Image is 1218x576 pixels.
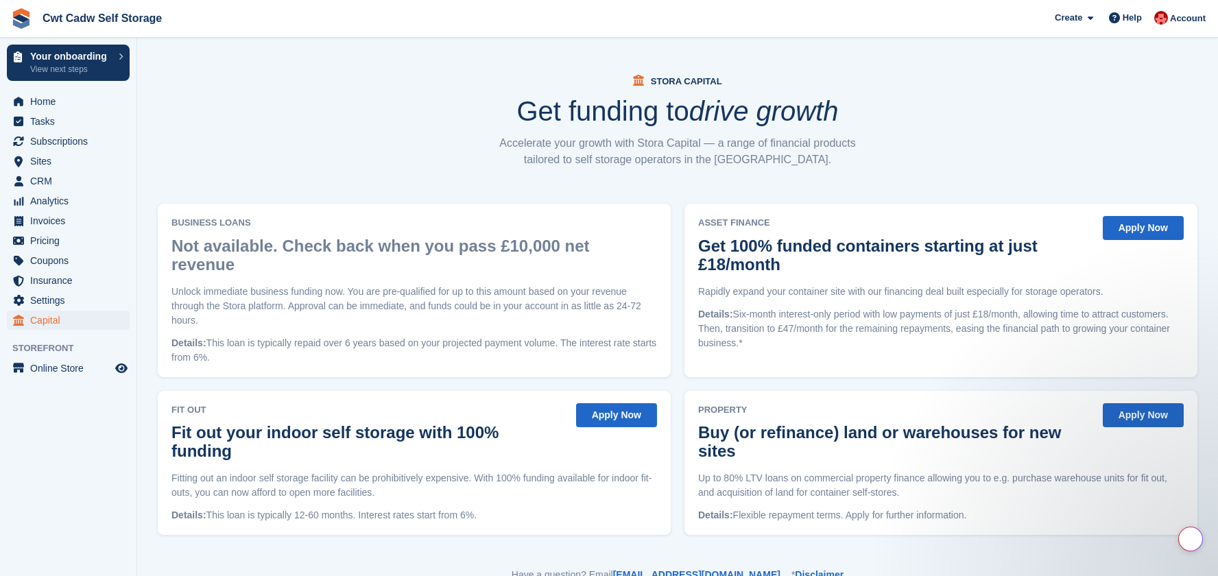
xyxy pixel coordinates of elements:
[12,341,136,355] span: Storefront
[171,337,206,348] span: Details:
[698,216,1095,230] span: Asset Finance
[37,7,167,29] a: Cwt Cadw Self Storage
[30,191,112,211] span: Analytics
[698,307,1184,350] p: Six-month interest-only period with low payments of just £18/month, allowing time to attract cust...
[171,508,657,523] p: This loan is typically 12-60 months. Interest rates start from 6%.
[171,336,657,365] p: This loan is typically repaid over 6 years based on your projected payment volume. The interest r...
[7,92,130,111] a: menu
[11,8,32,29] img: stora-icon-8386f47178a22dfd0bd8f6a31ec36ba5ce8667c1dd55bd0f319d3a0aa187defe.svg
[698,509,733,520] span: Details:
[1123,11,1142,25] span: Help
[171,423,561,460] h2: Fit out your indoor self storage with 100% funding
[171,471,657,500] p: Fitting out an indoor self storage facility can be prohibitively expensive. With 100% funding ava...
[171,285,657,328] p: Unlock immediate business funding now. You are pre-qualified for up to this amount based on your ...
[30,211,112,230] span: Invoices
[171,216,657,230] span: Business Loans
[698,403,1095,417] span: Property
[689,96,839,126] i: drive growth
[1154,11,1168,25] img: Rhian Davies
[7,171,130,191] a: menu
[492,135,863,168] p: Accelerate your growth with Stora Capital — a range of financial products tailored to self storag...
[1055,11,1082,25] span: Create
[7,359,130,378] a: menu
[171,509,206,520] span: Details:
[30,171,112,191] span: CRM
[698,471,1184,500] p: Up to 80% LTV loans on commercial property finance allowing you to e.g. purchase warehouse units ...
[30,63,112,75] p: View next steps
[30,271,112,290] span: Insurance
[30,112,112,131] span: Tasks
[698,309,733,320] span: Details:
[7,311,130,330] a: menu
[698,508,1184,523] p: Flexible repayment terms. Apply for further information.
[7,152,130,171] a: menu
[171,237,650,274] h2: Not available. Check back when you pass £10,000 net revenue
[1103,216,1184,240] button: Apply Now
[7,211,130,230] a: menu
[30,311,112,330] span: Capital
[30,251,112,270] span: Coupons
[1103,403,1184,427] button: Apply Now
[30,291,112,310] span: Settings
[7,45,130,81] a: Your onboarding View next steps
[7,231,130,250] a: menu
[698,423,1088,460] h2: Buy (or refinance) land or warehouses for new sites
[516,97,838,125] h1: Get funding to
[30,132,112,151] span: Subscriptions
[113,360,130,376] a: Preview store
[30,51,112,61] p: Your onboarding
[1170,12,1206,25] span: Account
[7,271,130,290] a: menu
[171,403,568,417] span: Fit Out
[7,132,130,151] a: menu
[7,251,130,270] a: menu
[7,291,130,310] a: menu
[576,403,657,427] button: Apply Now
[30,359,112,378] span: Online Store
[7,191,130,211] a: menu
[698,285,1184,299] p: Rapidly expand your container site with our financing deal built especially for storage operators.
[698,237,1088,274] h2: Get 100% funded containers starting at just £18/month
[651,76,722,86] span: Stora Capital
[30,231,112,250] span: Pricing
[30,152,112,171] span: Sites
[30,92,112,111] span: Home
[7,112,130,131] a: menu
